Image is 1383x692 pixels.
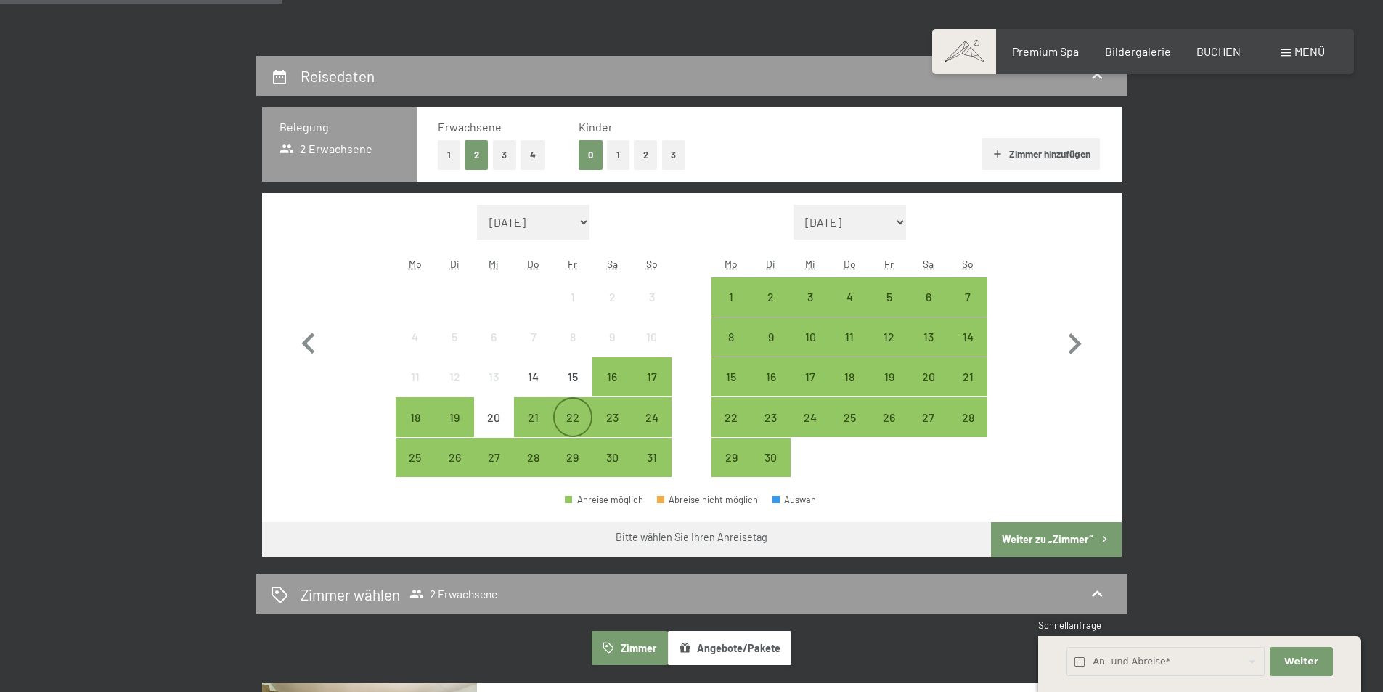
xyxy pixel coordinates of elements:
[568,258,577,270] abbr: Freitag
[711,438,751,477] div: Mon Sep 29 2025
[514,438,553,477] div: Anreise möglich
[633,452,669,488] div: 31
[751,438,791,477] div: Anreise möglich
[751,357,791,396] div: Anreise möglich
[594,331,630,367] div: 9
[1294,44,1325,58] span: Menü
[751,357,791,396] div: Tue Sep 16 2025
[409,587,497,601] span: 2 Erwachsene
[301,67,375,85] h2: Reisedaten
[632,277,671,317] div: Anreise nicht möglich
[923,258,934,270] abbr: Samstag
[713,452,749,488] div: 29
[753,291,789,327] div: 2
[792,291,828,327] div: 3
[948,277,987,317] div: Sun Sep 07 2025
[884,258,894,270] abbr: Freitag
[909,397,948,436] div: Anreise möglich
[668,631,791,664] button: Angebote/Pakete
[870,291,907,327] div: 5
[436,331,473,367] div: 5
[474,397,513,436] div: Anreise nicht möglich
[474,357,513,396] div: Wed Aug 13 2025
[711,438,751,477] div: Anreise möglich
[514,397,553,436] div: Thu Aug 21 2025
[772,495,819,505] div: Auswahl
[592,397,632,436] div: Anreise möglich
[831,331,868,367] div: 11
[869,397,908,436] div: Anreise möglich
[751,397,791,436] div: Tue Sep 23 2025
[396,397,435,436] div: Mon Aug 18 2025
[869,317,908,357] div: Fri Sep 12 2025
[909,317,948,357] div: Anreise möglich
[909,357,948,396] div: Anreise möglich
[594,412,630,448] div: 23
[555,412,591,448] div: 22
[476,331,512,367] div: 6
[409,258,422,270] abbr: Montag
[592,357,632,396] div: Anreise möglich
[397,331,433,367] div: 4
[791,357,830,396] div: Wed Sep 17 2025
[751,317,791,357] div: Tue Sep 09 2025
[657,495,759,505] div: Abreise nicht möglich
[553,397,592,436] div: Anreise möglich
[713,412,749,448] div: 22
[950,331,986,367] div: 14
[870,371,907,407] div: 19
[831,412,868,448] div: 25
[396,438,435,477] div: Anreise möglich
[474,438,513,477] div: Anreise möglich
[632,438,671,477] div: Sun Aug 31 2025
[948,357,987,396] div: Anreise möglich
[397,452,433,488] div: 25
[909,397,948,436] div: Sat Sep 27 2025
[830,397,869,436] div: Thu Sep 25 2025
[713,371,749,407] div: 15
[791,317,830,357] div: Wed Sep 10 2025
[1105,44,1171,58] span: Bildergalerie
[753,412,789,448] div: 23
[753,452,789,488] div: 30
[711,277,751,317] div: Mon Sep 01 2025
[514,357,553,396] div: Anreise nicht möglich
[1012,44,1079,58] a: Premium Spa
[553,357,592,396] div: Fri Aug 15 2025
[909,277,948,317] div: Anreise möglich
[869,357,908,396] div: Anreise möglich
[805,258,815,270] abbr: Mittwoch
[753,371,789,407] div: 16
[474,317,513,357] div: Anreise nicht möglich
[633,291,669,327] div: 3
[909,277,948,317] div: Sat Sep 06 2025
[474,317,513,357] div: Wed Aug 06 2025
[830,277,869,317] div: Anreise möglich
[396,357,435,396] div: Mon Aug 11 2025
[514,397,553,436] div: Anreise möglich
[662,140,686,170] button: 3
[634,140,658,170] button: 2
[791,277,830,317] div: Anreise möglich
[725,258,738,270] abbr: Montag
[515,331,552,367] div: 7
[450,258,460,270] abbr: Dienstag
[594,452,630,488] div: 30
[474,357,513,396] div: Anreise nicht möglich
[397,371,433,407] div: 11
[553,277,592,317] div: Fri Aug 01 2025
[553,438,592,477] div: Fri Aug 29 2025
[711,317,751,357] div: Mon Sep 08 2025
[1038,619,1101,631] span: Schnellanfrage
[646,258,658,270] abbr: Sonntag
[514,438,553,477] div: Thu Aug 28 2025
[830,397,869,436] div: Anreise möglich
[831,291,868,327] div: 4
[948,397,987,436] div: Sun Sep 28 2025
[910,331,947,367] div: 13
[909,317,948,357] div: Sat Sep 13 2025
[476,412,512,448] div: 20
[633,331,669,367] div: 10
[633,412,669,448] div: 24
